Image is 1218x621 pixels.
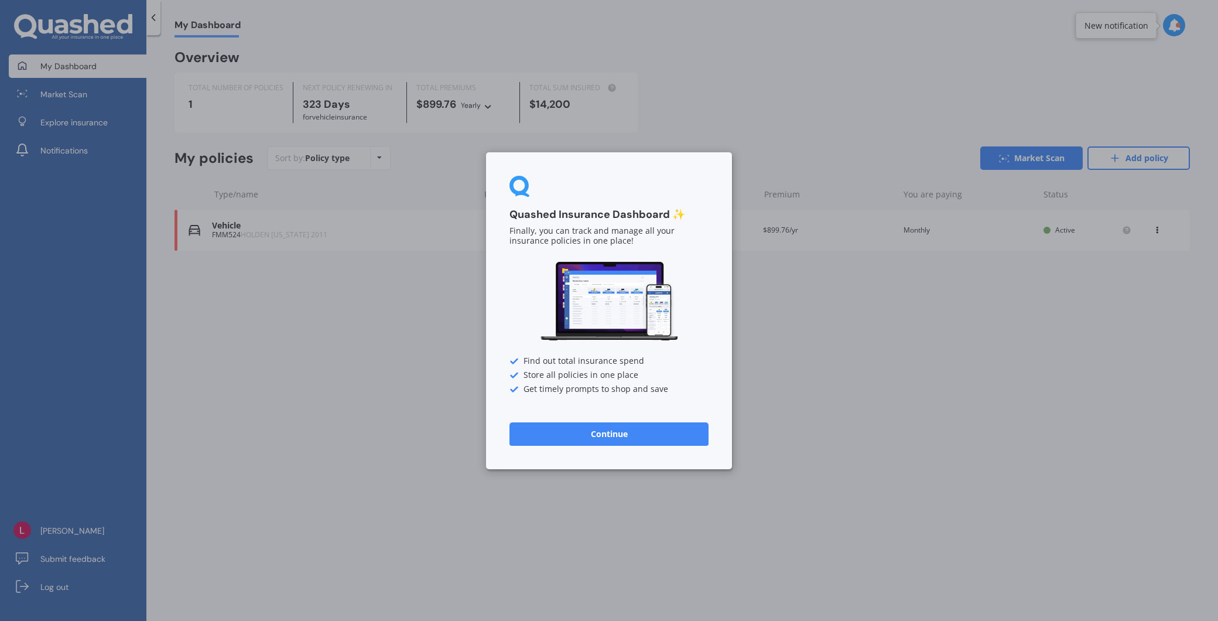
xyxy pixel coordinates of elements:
[509,422,709,445] button: Continue
[539,260,679,343] img: Dashboard
[509,356,709,366] div: Find out total insurance spend
[509,384,709,394] div: Get timely prompts to shop and save
[509,226,709,246] p: Finally, you can track and manage all your insurance policies in one place!
[509,370,709,380] div: Store all policies in one place
[509,208,709,221] h3: Quashed Insurance Dashboard ✨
